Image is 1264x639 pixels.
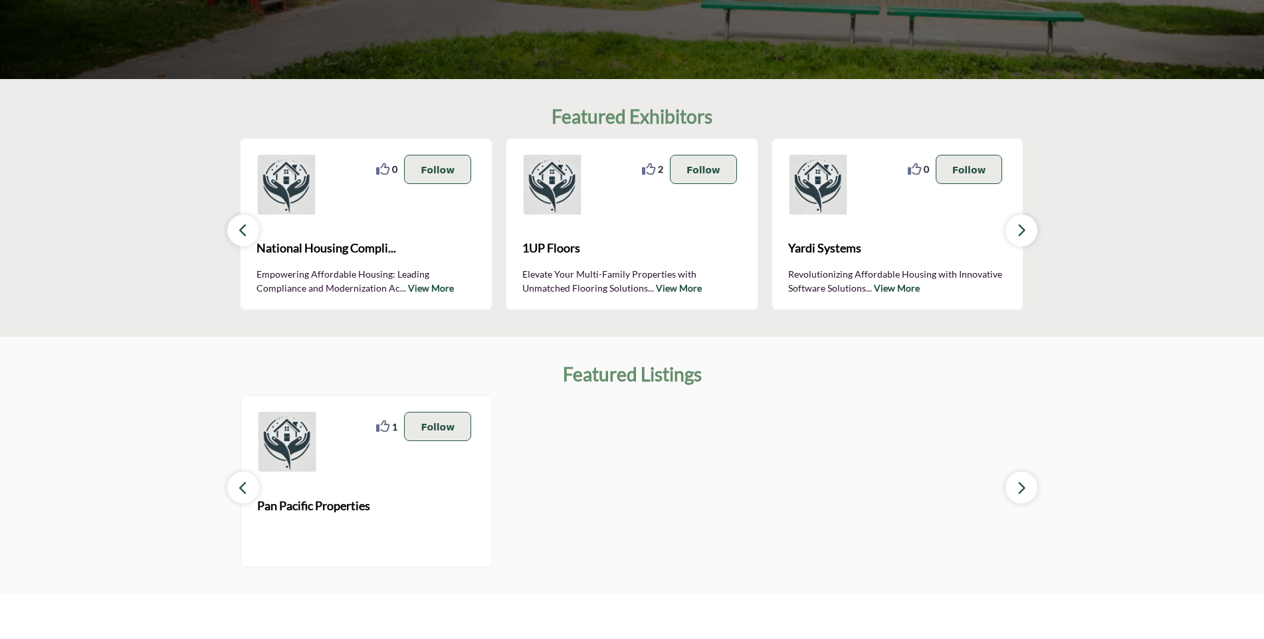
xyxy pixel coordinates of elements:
[552,106,712,128] h2: Featured Exhibitors
[648,282,654,294] span: ...
[257,488,476,523] a: Pan Pacific Properties
[522,267,742,294] p: Elevate Your Multi-Family Properties with Unmatched Flooring Solutions
[421,419,455,434] p: Follow
[408,282,454,294] a: View More
[866,282,872,294] span: ...
[392,162,397,176] span: 0
[788,230,1007,266] a: Yardi Systems
[656,282,702,294] a: View More
[257,267,476,294] p: Empowering Affordable Housing: Leading Compliance and Modernization Ac
[936,155,1003,184] button: Follow
[404,412,471,441] button: Follow
[257,239,476,257] span: National Housing Compli...
[257,230,476,266] b: National Housing Compliance
[522,155,582,215] img: 1UP Floors
[522,239,742,257] span: 1UP Floors
[670,155,737,184] button: Follow
[522,230,742,266] a: 1UP Floors
[257,230,476,266] a: National Housing Compli...
[658,162,663,176] span: 2
[686,162,720,177] p: Follow
[257,497,476,515] span: Pan Pacific Properties
[924,162,929,176] span: 0
[563,363,702,386] h2: Featured Listings
[874,282,920,294] a: View More
[788,239,1007,257] span: Yardi Systems
[400,282,406,294] span: ...
[404,155,471,184] button: Follow
[788,155,848,215] img: Yardi Systems
[392,420,397,434] span: 1
[788,267,1007,294] p: Revolutionizing Affordable Housing with Innovative Software Solutions
[952,162,986,177] p: Follow
[421,162,455,177] p: Follow
[257,412,317,472] img: Pan Pacific Properties
[257,155,316,215] img: National Housing Compliance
